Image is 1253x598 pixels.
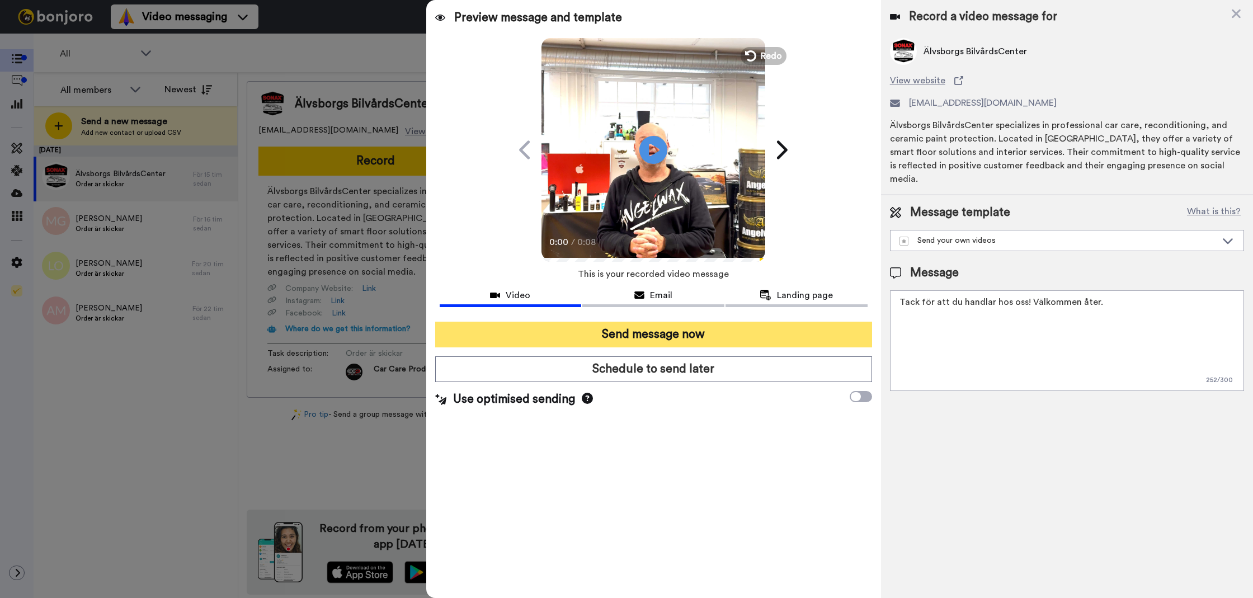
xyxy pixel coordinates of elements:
button: Send message now [435,322,872,347]
span: Message [910,265,959,281]
div: Älvsborgs BilvårdsCenter specializes in professional car care, reconditioning, and ceramic paint ... [890,119,1244,186]
span: 0:00 [549,236,569,249]
div: Send your own videos [899,235,1217,246]
span: [EMAIL_ADDRESS][DOMAIN_NAME] [909,96,1057,110]
span: View website [890,74,945,87]
button: Schedule to send later [435,356,872,382]
textarea: Tack för att du handlar hos oss! Välkommen åter. [890,290,1244,391]
span: Use optimised sending [453,391,575,408]
span: / [571,236,575,249]
button: What is this? [1184,204,1244,221]
span: This is your recorded video message [578,262,729,286]
img: demo-template.svg [899,237,908,246]
span: 0:08 [577,236,597,249]
span: Email [650,289,672,302]
a: View website [890,74,1244,87]
span: Video [506,289,530,302]
span: Landing page [777,289,833,302]
span: Message template [910,204,1010,221]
